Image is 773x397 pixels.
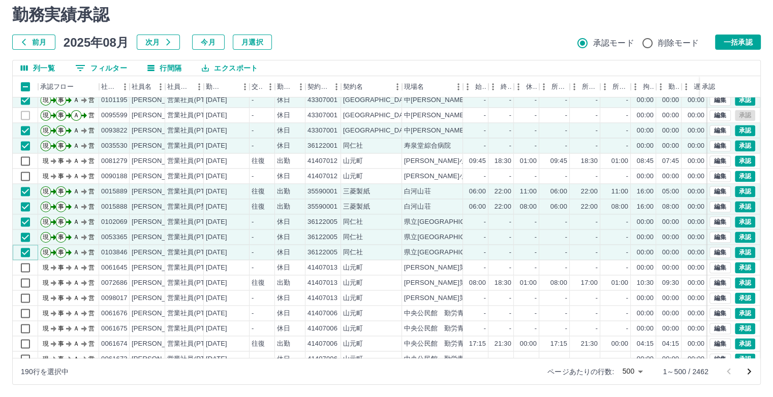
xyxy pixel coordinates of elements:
[735,308,755,319] button: 承認
[709,292,731,304] button: 編集
[509,111,511,120] div: -
[662,202,679,212] div: 08:00
[101,141,128,151] div: 0035530
[484,141,486,151] div: -
[509,217,511,227] div: -
[565,217,567,227] div: -
[167,187,221,196] div: 営業社員(PT契約)
[88,96,95,104] text: 営
[343,95,469,105] div: [GEOGRAPHIC_DATA][PERSON_NAME]
[596,172,598,181] div: -
[101,172,128,181] div: 0090188
[494,187,511,196] div: 22:00
[307,76,329,97] div: 契約コード
[343,156,363,166] div: 山元町
[565,126,567,136] div: -
[73,173,79,180] text: Ａ
[73,218,79,225] text: Ａ
[343,172,363,181] div: 山元町
[501,76,512,97] div: 終業
[551,76,568,97] div: 所定開始
[307,202,337,212] div: 35590001
[688,172,704,181] div: 00:00
[662,95,679,105] div: 00:00
[277,217,290,227] div: 休日
[206,95,227,105] div: [DATE]
[535,217,537,227] div: -
[307,156,337,166] div: 41407012
[223,80,237,94] button: ソート
[581,202,598,212] div: 22:00
[101,217,128,227] div: 0102069
[709,110,731,121] button: 編集
[43,142,49,149] text: 現
[535,95,537,105] div: -
[204,76,250,97] div: 勤務日
[132,202,187,212] div: [PERSON_NAME]
[658,37,699,49] span: 削除モード
[206,172,227,181] div: [DATE]
[735,155,755,167] button: 承認
[252,202,265,212] div: 往復
[735,247,755,258] button: 承認
[484,217,486,227] div: -
[167,141,221,151] div: 営業社員(PT契約)
[535,111,537,120] div: -
[637,126,654,136] div: 00:00
[43,96,49,104] text: 現
[600,76,631,97] div: 所定休憩
[132,95,187,105] div: [PERSON_NAME]
[252,76,263,97] div: 交通費
[40,76,74,97] div: 承認フロー
[735,201,755,212] button: 承認
[735,277,755,288] button: 承認
[307,126,337,136] div: 43307001
[101,202,128,212] div: 0015888
[565,141,567,151] div: -
[73,142,79,149] text: Ａ
[484,111,486,120] div: -
[58,218,64,225] text: 事
[596,141,598,151] div: -
[451,79,466,94] button: メニュー
[550,156,567,166] div: 09:45
[662,187,679,196] div: 05:00
[43,188,49,195] text: 現
[688,141,704,151] div: 00:00
[99,76,130,97] div: 社員番号
[404,111,519,120] div: 中[PERSON_NAME]学校給食センター
[329,79,344,94] button: メニュー
[277,126,290,136] div: 休日
[343,217,363,227] div: 同仁社
[165,76,204,97] div: 社員区分
[277,187,290,196] div: 出勤
[132,156,187,166] div: [PERSON_NAME]
[709,323,731,334] button: 編集
[709,94,731,106] button: 編集
[132,187,187,196] div: [PERSON_NAME]
[132,172,187,181] div: [PERSON_NAME]
[307,95,337,105] div: 43307001
[565,172,567,181] div: -
[277,141,290,151] div: 休日
[88,218,95,225] text: 営
[469,187,486,196] div: 06:00
[637,172,654,181] div: 00:00
[252,95,254,105] div: -
[404,187,431,196] div: 白河山荘
[682,76,707,97] div: 遅刻等
[88,127,95,134] text: 営
[709,277,731,288] button: 編集
[637,156,654,166] div: 08:45
[404,126,519,136] div: 中[PERSON_NAME]学校給食センター
[167,202,217,212] div: 営業社員(P契約)
[662,141,679,151] div: 00:00
[520,202,537,212] div: 08:00
[700,76,753,97] div: 承認
[582,76,598,97] div: 所定終業
[735,262,755,273] button: 承認
[611,187,628,196] div: 11:00
[735,94,755,106] button: 承認
[565,111,567,120] div: -
[593,37,634,49] span: 承認モード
